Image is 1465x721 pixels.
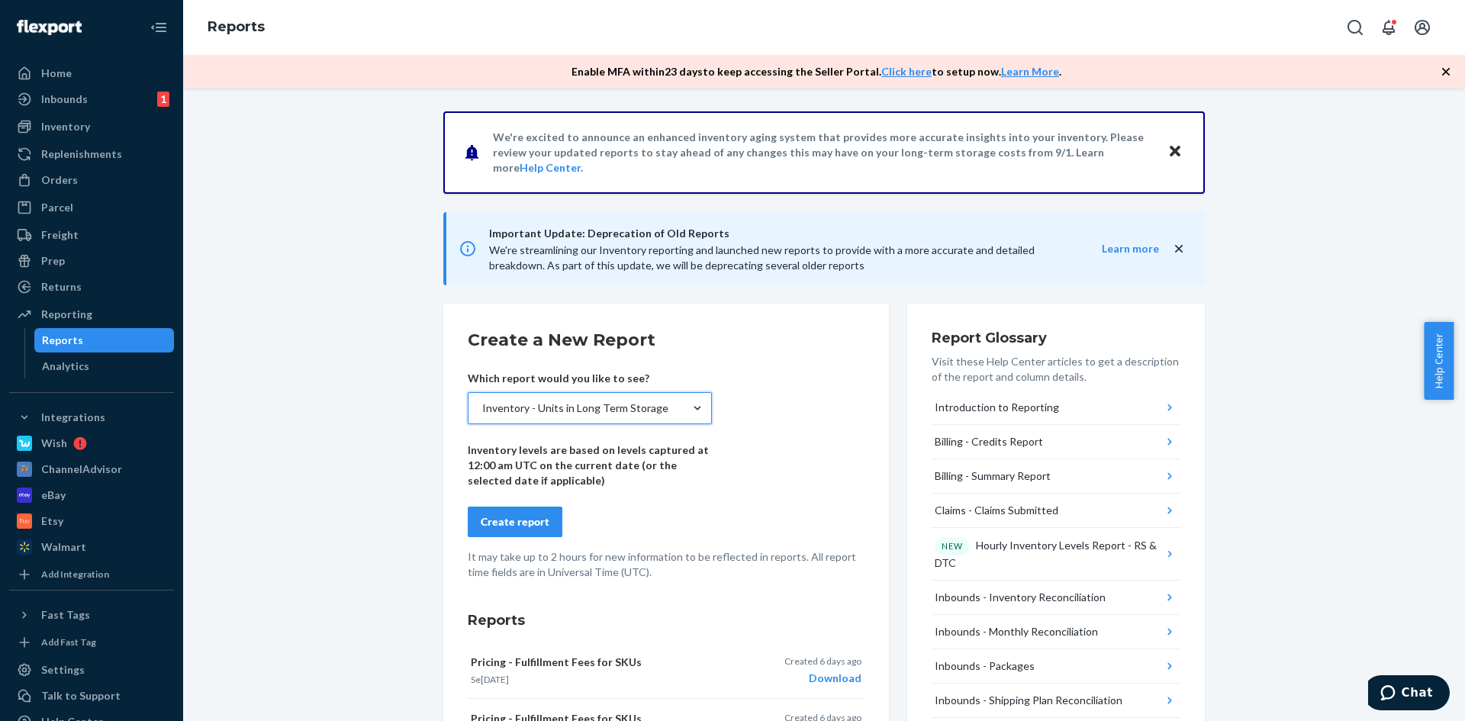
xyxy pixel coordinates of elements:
[41,636,96,649] div: Add Fast Tag
[157,92,169,107] div: 1
[468,328,865,352] h2: Create a New Report
[41,607,90,623] div: Fast Tags
[9,195,174,220] a: Parcel
[471,655,729,670] p: Pricing - Fulfillment Fees for SKUs
[41,410,105,425] div: Integrations
[1171,241,1186,257] button: close
[468,549,865,580] p: It may take up to 2 hours for new information to be reflected in reports. All report time fields ...
[41,662,85,678] div: Settings
[935,468,1051,484] div: Billing - Summary Report
[9,509,174,533] a: Etsy
[41,307,92,322] div: Reporting
[481,514,549,529] div: Create report
[935,400,1059,415] div: Introduction to Reporting
[41,92,88,107] div: Inbounds
[9,249,174,273] a: Prep
[17,20,82,35] img: Flexport logo
[932,354,1180,385] p: Visit these Help Center articles to get a description of the report and column details.
[41,253,65,269] div: Prep
[41,227,79,243] div: Freight
[9,302,174,327] a: Reporting
[932,494,1180,528] button: Claims - Claims Submitted
[41,200,73,215] div: Parcel
[42,359,89,374] div: Analytics
[932,391,1180,425] button: Introduction to Reporting
[784,655,861,668] p: Created 6 days ago
[41,66,72,81] div: Home
[208,18,265,35] a: Reports
[41,172,78,188] div: Orders
[9,603,174,627] button: Fast Tags
[935,624,1098,639] div: Inbounds - Monthly Reconciliation
[9,168,174,192] a: Orders
[195,5,277,50] ol: breadcrumbs
[9,483,174,507] a: eBay
[1407,12,1438,43] button: Open account menu
[41,119,90,134] div: Inventory
[520,161,581,174] a: Help Center
[41,513,63,529] div: Etsy
[881,65,932,78] a: Click here
[935,658,1035,674] div: Inbounds - Packages
[932,425,1180,459] button: Billing - Credits Report
[41,488,66,503] div: eBay
[489,243,1035,272] span: We're streamlining our Inventory reporting and launched new reports to provide with a more accura...
[935,434,1043,449] div: Billing - Credits Report
[41,688,121,703] div: Talk to Support
[41,436,67,451] div: Wish
[493,130,1153,175] p: We're excited to announce an enhanced inventory aging system that provides more accurate insights...
[34,354,175,378] a: Analytics
[468,443,712,488] p: Inventory levels are based on levels captured at 12:00 am UTC on the current date (or the selecte...
[9,658,174,682] a: Settings
[9,275,174,299] a: Returns
[932,528,1180,581] button: NEWHourly Inventory Levels Report - RS & DTC
[935,590,1106,605] div: Inbounds - Inventory Reconciliation
[41,568,109,581] div: Add Integration
[468,507,562,537] button: Create report
[9,87,174,111] a: Inbounds1
[1340,12,1370,43] button: Open Search Box
[935,693,1122,708] div: Inbounds - Shipping Plan Reconciliation
[42,333,83,348] div: Reports
[932,684,1180,718] button: Inbounds - Shipping Plan Reconciliation
[932,328,1180,348] h3: Report Glossary
[9,405,174,430] button: Integrations
[468,610,865,630] h3: Reports
[1368,675,1450,713] iframe: Opens a widget where you can chat to one of our agents
[41,539,86,555] div: Walmart
[1001,65,1059,78] a: Learn More
[489,224,1071,243] span: Important Update: Deprecation of Old Reports
[935,537,1163,571] div: Hourly Inventory Levels Report - RS & DTC
[932,581,1180,615] button: Inbounds - Inventory Reconciliation
[784,671,861,686] div: Download
[9,457,174,481] a: ChannelAdvisor
[1373,12,1404,43] button: Open notifications
[468,642,865,699] button: Pricing - Fulfillment Fees for SKUsSe[DATE]Created 6 days agoDownload
[1165,141,1185,163] button: Close
[482,401,668,416] div: Inventory - Units in Long Term Storage
[143,12,174,43] button: Close Navigation
[935,503,1058,518] div: Claims - Claims Submitted
[41,146,122,162] div: Replenishments
[932,459,1180,494] button: Billing - Summary Report
[41,279,82,295] div: Returns
[932,649,1180,684] button: Inbounds - Packages
[9,223,174,247] a: Freight
[9,431,174,455] a: Wish
[468,371,712,386] p: Which report would you like to see?
[471,674,509,685] time: Se[DATE]
[9,142,174,166] a: Replenishments
[9,565,174,584] a: Add Integration
[9,684,174,708] button: Talk to Support
[9,535,174,559] a: Walmart
[9,61,174,85] a: Home
[9,114,174,139] a: Inventory
[942,540,963,552] p: NEW
[9,633,174,652] a: Add Fast Tag
[34,328,175,352] a: Reports
[41,462,122,477] div: ChannelAdvisor
[1424,322,1454,400] button: Help Center
[1071,241,1159,256] button: Learn more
